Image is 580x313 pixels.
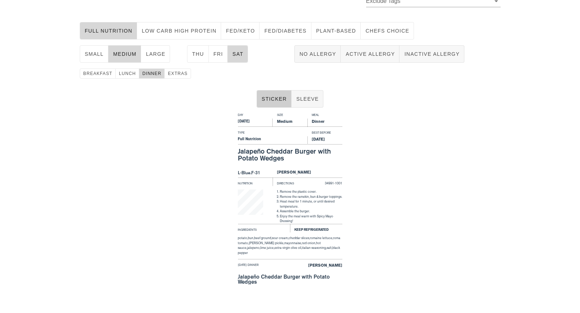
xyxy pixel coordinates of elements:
[247,246,260,250] span: jalepeno,
[299,51,336,57] span: No Allergy
[238,224,290,233] div: Ingredients
[260,246,274,250] span: lime juice,
[280,214,342,224] li: Enjoy the meal warm with Spicy Mayo Dressing!
[289,236,310,240] span: cheddar slices,
[221,22,260,39] button: Fed/keto
[141,28,216,34] span: Low Carb High Protein
[192,51,204,57] span: Thu
[232,51,243,57] span: Sat
[325,181,342,185] span: 34991-1001
[225,28,255,34] span: Fed/keto
[249,241,284,245] span: [PERSON_NAME] pickle,
[238,170,273,178] div: L-Blue.F-31
[284,241,302,245] span: mayonnaise,
[238,148,342,162] div: Jalapeño Cheddar Burger with Potato Wedges
[254,236,272,240] span: beef ground,
[139,68,165,79] button: dinner
[238,119,273,127] div: [DATE]
[84,51,104,57] span: small
[307,119,342,127] div: Dinner
[257,90,292,108] button: Sticker
[280,189,342,195] li: Remove the plastic cover.
[273,113,307,119] div: Size
[310,236,333,240] span: romaine lettuce,
[264,28,306,34] span: Fed/diabetes
[302,241,316,245] span: red onion,
[165,68,191,79] button: extras
[296,96,319,102] span: Sleeve
[273,170,342,178] div: [PERSON_NAME]
[365,28,409,34] span: chefs choice
[141,45,170,63] button: large
[290,224,342,233] div: Keep Refrigerated
[238,178,273,186] div: Nutrition
[119,71,136,76] span: lunch
[272,236,289,240] span: sour cream,
[294,45,341,63] button: No Allergy
[113,51,137,57] span: medium
[316,28,356,34] span: Plant-Based
[260,22,311,39] button: Fed/diabetes
[238,137,307,145] div: Full Nutrition
[83,71,112,76] span: breakfast
[209,45,228,63] button: Fri
[238,236,248,240] span: potato,
[116,68,139,79] button: lunch
[311,22,361,39] button: Plant-Based
[291,90,323,108] button: Sleeve
[307,130,342,137] div: Best Before
[345,51,395,57] span: Active Allergy
[238,236,340,245] span: roma tomato,
[238,113,273,119] div: Day
[327,246,332,250] span: salt,
[108,45,141,63] button: medium
[238,130,307,137] div: Type
[80,45,108,63] button: small
[84,28,133,34] span: Full Nutrition
[137,22,221,39] button: Low Carb High Protein
[261,96,287,102] span: Sticker
[238,274,342,285] div: Jalapeño Cheddar Burger with Potato Wedges
[307,137,342,145] div: [DATE]
[307,113,342,119] div: Meal
[273,119,307,127] div: Medium
[238,263,290,271] div: [DATE] dinner
[404,51,460,57] span: Inactive Allergy
[187,45,209,63] button: Thu
[228,45,248,63] button: Sat
[280,199,342,209] li: Heat meal for 1 minute, or until desired temperature.
[248,236,254,240] span: bun,
[273,178,307,186] div: Directions
[290,263,342,271] div: [PERSON_NAME]
[341,45,399,63] button: Active Allergy
[361,22,414,39] button: chefs choice
[167,71,188,76] span: extras
[145,51,165,57] span: large
[142,71,162,76] span: dinner
[274,246,302,250] span: extra virgin olive oil,
[80,22,137,39] button: Full Nutrition
[80,68,116,79] button: breakfast
[302,246,327,250] span: italian seasoning,
[399,45,464,63] button: Inactive Allergy
[280,209,342,214] li: Assemble the burger.
[238,246,340,255] span: black pepper
[213,51,223,57] span: Fri
[280,195,342,200] li: Remove the ramekin, bun & burger toppings.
